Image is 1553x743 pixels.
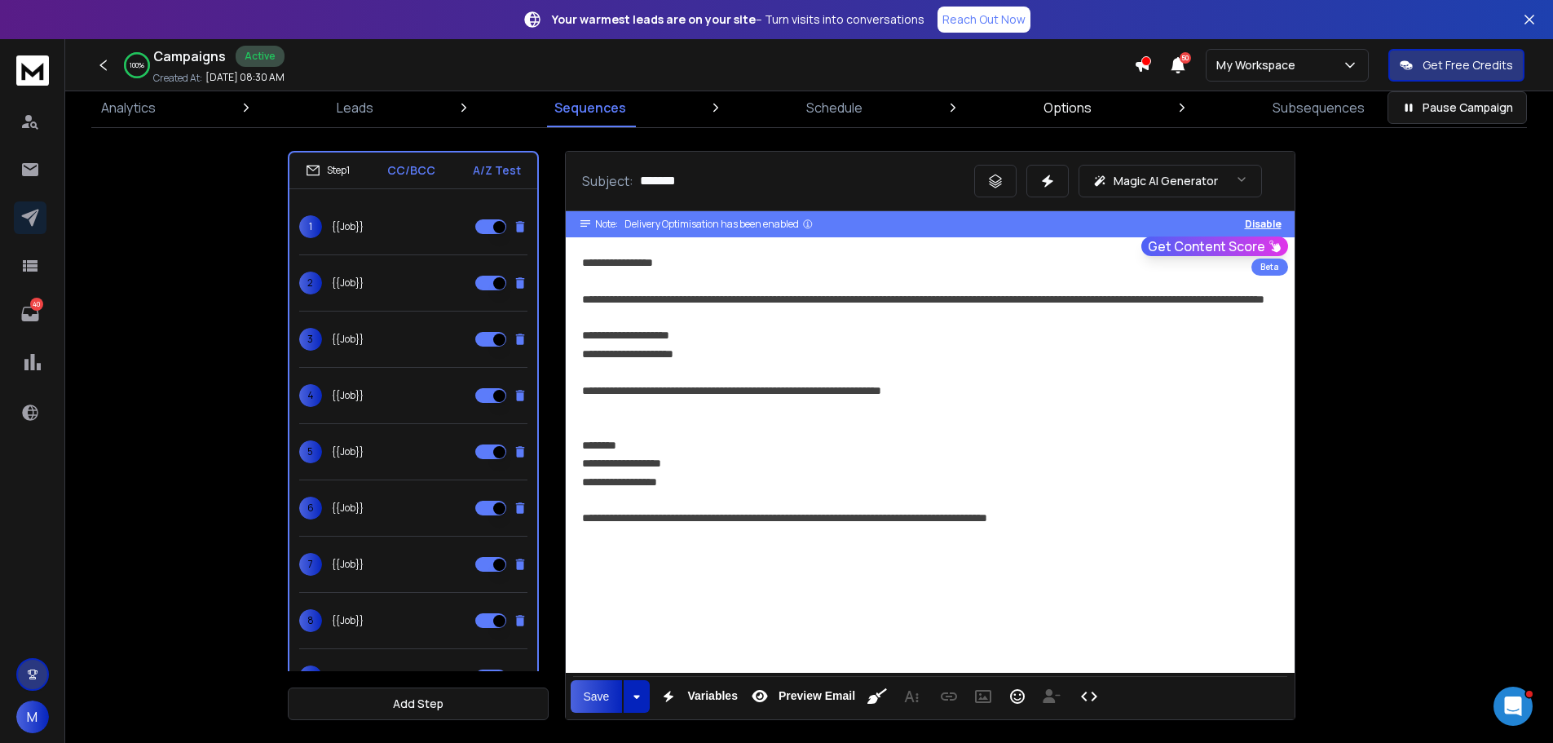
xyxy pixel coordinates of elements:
[1423,57,1513,73] p: Get Free Credits
[552,11,756,27] strong: Your warmest leads are on your site
[299,384,322,407] span: 4
[332,670,364,683] p: {{Job}}
[299,666,322,688] span: 9
[595,218,618,231] span: Note:
[1114,173,1218,189] p: Magic AI Generator
[806,98,863,117] p: Schedule
[473,162,521,179] p: A/Z Test
[1493,687,1533,726] iframe: Intercom live chat
[299,272,322,294] span: 2
[205,71,285,84] p: [DATE] 08:30 AM
[16,55,49,86] img: logo
[91,88,165,127] a: Analytics
[332,558,364,571] p: {{Job}}
[1388,49,1524,82] button: Get Free Credits
[16,701,49,733] button: M
[1180,52,1191,64] span: 50
[624,218,814,231] div: Delivery Optimisation has been enabled
[1079,165,1262,197] button: Magic AI Generator
[299,553,322,576] span: 7
[1043,98,1092,117] p: Options
[1216,57,1302,73] p: My Workspace
[1263,88,1374,127] a: Subsequences
[571,680,623,713] button: Save
[1273,98,1365,117] p: Subsequences
[306,163,350,178] div: Step 1
[1074,680,1105,713] button: Code View
[1388,91,1527,124] button: Pause Campaign
[545,88,636,127] a: Sequences
[552,11,924,28] p: – Turn visits into conversations
[299,609,322,632] span: 8
[653,680,741,713] button: Variables
[387,162,435,179] p: CC/BCC
[1251,259,1288,276] div: Beta
[332,614,364,627] p: {{Job}}
[14,298,46,330] a: 40
[337,98,373,117] p: Leads
[1245,218,1282,231] button: Disable
[1036,680,1067,713] button: Insert Unsubscribe Link
[332,389,364,402] p: {{Job}}
[1034,88,1101,127] a: Options
[1141,237,1288,256] button: Get Content Score
[332,445,364,458] p: {{Job}}
[153,46,226,66] h1: Campaigns
[299,440,322,463] span: 5
[582,171,633,191] p: Subject:
[288,688,549,720] button: Add Step
[933,680,964,713] button: Insert Link (Ctrl+K)
[938,7,1030,33] a: Reach Out Now
[153,72,202,85] p: Created At:
[299,215,322,238] span: 1
[942,11,1026,28] p: Reach Out Now
[332,220,364,233] p: {{Job}}
[896,680,927,713] button: More Text
[968,680,999,713] button: Insert Image (Ctrl+P)
[332,502,364,515] p: {{Job}}
[796,88,872,127] a: Schedule
[130,60,144,70] p: 100 %
[744,680,858,713] button: Preview Email
[684,689,741,703] span: Variables
[299,497,322,520] span: 6
[299,328,322,351] span: 3
[1002,680,1033,713] button: Emoticons
[332,276,364,290] p: {{Job}}
[775,689,858,703] span: Preview Email
[101,98,156,117] p: Analytics
[332,333,364,346] p: {{Job}}
[236,46,285,67] div: Active
[862,680,893,713] button: Clean HTML
[327,88,383,127] a: Leads
[554,98,626,117] p: Sequences
[30,298,43,311] p: 40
